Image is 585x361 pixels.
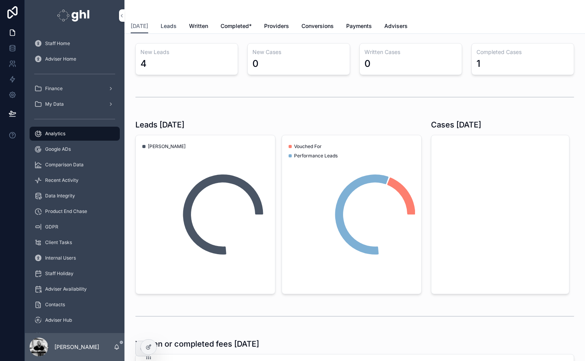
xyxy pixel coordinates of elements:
[476,48,569,56] h3: Completed Cases
[45,177,79,183] span: Recent Activity
[161,22,177,30] span: Leads
[45,193,75,199] span: Data Integrity
[45,224,58,230] span: GDPR
[30,220,120,234] a: GDPR
[45,239,72,246] span: Client Tasks
[45,286,87,292] span: Adviser Availability
[264,19,289,35] a: Providers
[30,204,120,218] a: Product End Chase
[221,22,252,30] span: Completed*
[30,313,120,327] a: Adviser Hub
[140,48,233,56] h3: New Leads
[140,140,270,289] div: chart
[30,52,120,66] a: Adviser Home
[45,40,70,47] span: Staff Home
[364,58,371,70] div: 0
[45,333,80,339] span: Meet The Team
[30,235,120,249] a: Client Tasks
[45,56,76,62] span: Adviser Home
[30,82,120,96] a: Finance
[294,143,322,150] span: Vouched For
[25,31,124,333] div: scrollable content
[221,19,252,35] a: Completed*
[30,329,120,343] a: Meet The Team
[30,251,120,265] a: Internal Users
[30,142,120,156] a: Google ADs
[476,58,480,70] div: 1
[45,255,76,261] span: Internal Users
[301,22,334,30] span: Conversions
[45,302,65,308] span: Contacts
[30,173,120,187] a: Recent Activity
[30,127,120,141] a: Analytics
[45,85,63,92] span: Finance
[287,140,417,289] div: chart
[148,143,186,150] span: [PERSON_NAME]
[189,19,208,35] a: Written
[30,282,120,296] a: Adviser Availability
[30,97,120,111] a: My Data
[346,19,372,35] a: Payments
[135,338,259,349] h1: Written or completed fees [DATE]
[384,19,408,35] a: Advisers
[252,58,259,70] div: 0
[30,267,120,281] a: Staff Holiday
[30,37,120,51] a: Staff Home
[45,317,72,323] span: Adviser Hub
[131,22,148,30] span: [DATE]
[264,22,289,30] span: Providers
[384,22,408,30] span: Advisers
[45,131,65,137] span: Analytics
[45,101,64,107] span: My Data
[30,189,120,203] a: Data Integrity
[131,19,148,34] a: [DATE]
[135,119,184,130] h1: Leads [DATE]
[57,9,92,22] img: App logo
[161,19,177,35] a: Leads
[431,119,481,130] h1: Cases [DATE]
[45,162,84,168] span: Comparison Data
[301,19,334,35] a: Conversions
[189,22,208,30] span: Written
[30,158,120,172] a: Comparison Data
[436,140,564,289] div: chart
[364,48,457,56] h3: Written Cases
[45,146,71,152] span: Google ADs
[294,153,338,159] span: Performance Leads
[30,298,120,312] a: Contacts
[252,48,345,56] h3: New Cases
[54,343,99,351] p: [PERSON_NAME]
[45,270,74,277] span: Staff Holiday
[45,208,87,215] span: Product End Chase
[140,58,147,70] div: 4
[346,22,372,30] span: Payments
